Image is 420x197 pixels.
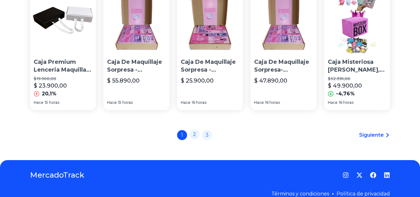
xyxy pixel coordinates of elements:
span: 16 horas [265,100,280,105]
p: $ 55.890,00 [107,76,140,85]
span: 16 horas [192,100,206,105]
span: Hace [328,100,338,105]
p: Caja De Maquillaje Sorpresa - Calendario [PERSON_NAME] 7 Días [181,58,239,74]
a: Política de privacidad [337,191,390,197]
p: -4,76% [336,90,355,98]
p: Caja De Maquillaje Sorpresa- Calendario [PERSON_NAME] 14 Días [254,58,313,74]
a: MercadoTrack [30,170,84,180]
a: Instagram [343,172,349,178]
p: $ 47.890,00 [254,76,287,85]
a: 2 [190,129,200,139]
span: 15 horas [45,100,59,105]
a: Twitter [356,172,363,178]
a: LinkedIn [384,172,390,178]
p: $ 23.900,00 [34,81,67,90]
p: $ 19.900,00 [34,76,92,81]
a: 3 [202,130,212,140]
span: Hace [254,100,264,105]
p: 20,1% [42,90,57,98]
span: Hace [181,100,190,105]
a: Términos y condiciones [271,191,329,197]
span: 16 horas [339,100,353,105]
p: $ 49.900,00 [328,81,362,90]
span: Siguiente [359,131,384,139]
span: Hace [107,100,117,105]
a: Facebook [370,172,376,178]
a: Siguiente [359,131,390,139]
p: Caja De Maquillaje Sorpresa - Calendario [PERSON_NAME] 14 Días [107,58,166,74]
span: Hace [34,100,43,105]
p: $ 25.900,00 [181,76,214,85]
p: $ 52.395,00 [328,76,386,81]
span: 15 horas [118,100,133,105]
p: Caja Misteriosa [PERSON_NAME], Accesorios [328,58,386,74]
p: Caja Premium Lenceria Maquillaje Negras Blancas 14x20x6 25u [34,58,92,74]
